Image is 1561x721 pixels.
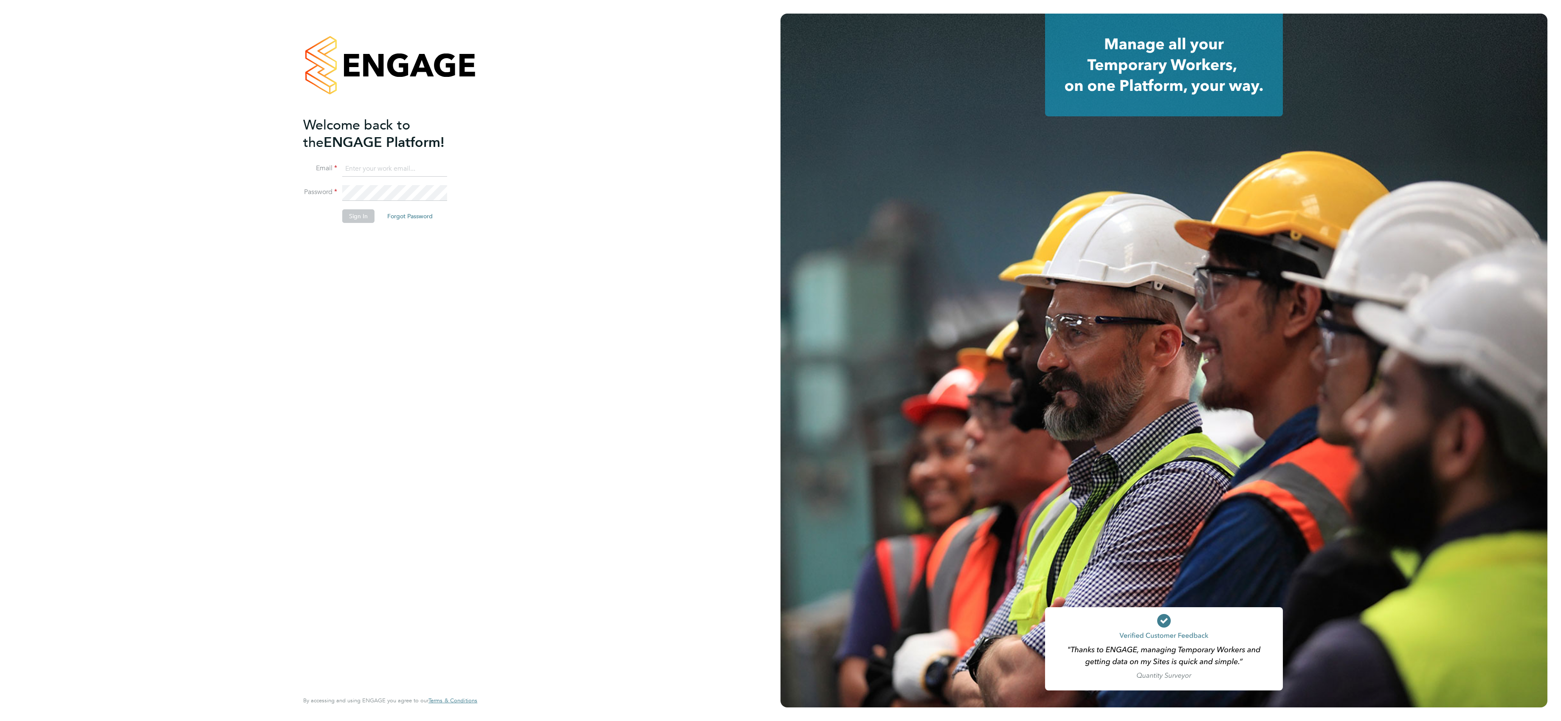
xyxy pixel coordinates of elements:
input: Enter your work email... [342,161,447,177]
a: Terms & Conditions [428,697,477,704]
label: Password [303,188,337,197]
label: Email [303,164,337,173]
button: Sign In [342,209,375,223]
button: Forgot Password [380,209,440,223]
h2: ENGAGE Platform! [303,116,469,151]
span: Welcome back to the [303,117,410,151]
span: By accessing and using ENGAGE you agree to our [303,697,477,704]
